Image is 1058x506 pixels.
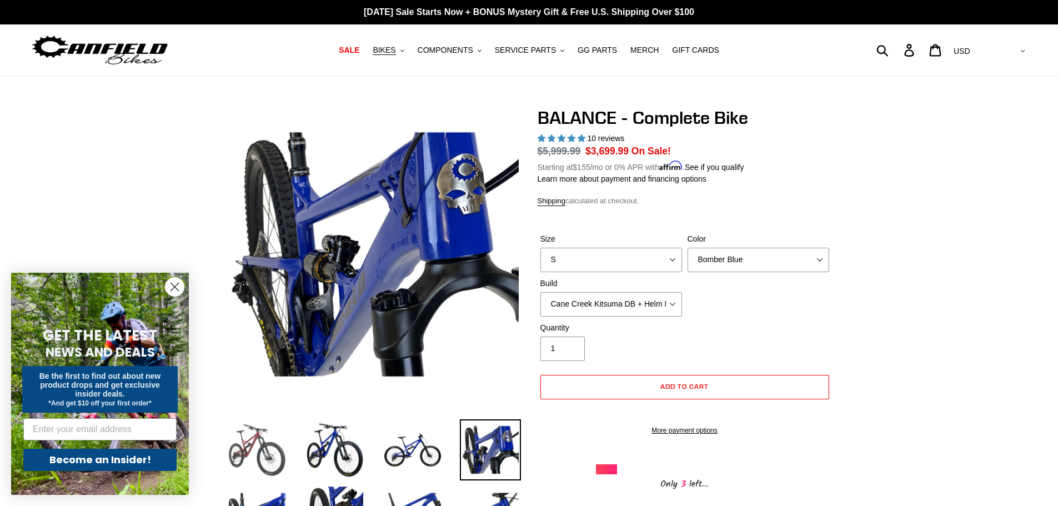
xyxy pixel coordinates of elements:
[31,33,169,68] img: Canfield Bikes
[688,233,829,245] label: Color
[304,419,365,480] img: Load image into Gallery viewer, BALANCE - Complete Bike
[678,477,689,491] span: 3
[382,419,443,480] img: Load image into Gallery viewer, BALANCE - Complete Bike
[367,43,409,58] button: BIKES
[630,46,659,55] span: MERCH
[578,46,617,55] span: GG PARTS
[882,38,911,62] input: Search
[418,46,473,55] span: COMPONENTS
[572,43,623,58] a: GG PARTS
[540,322,682,334] label: Quantity
[538,196,832,207] div: calculated at checkout.
[412,43,487,58] button: COMPONENTS
[538,107,832,128] h1: BALANCE - Complete Bike
[540,375,829,399] button: Add to cart
[573,163,590,172] span: $155
[538,159,744,173] p: Starting at /mo or 0% APR with .
[23,449,177,471] button: Become an Insider!
[538,197,566,206] a: Shipping
[333,43,365,58] a: SALE
[538,134,588,143] span: 5.00 stars
[495,46,556,55] span: SERVICE PARTS
[587,134,624,143] span: 10 reviews
[538,174,706,183] a: Learn more about payment and financing options
[672,46,719,55] span: GIFT CARDS
[373,46,395,55] span: BIKES
[165,277,184,297] button: Close dialog
[489,43,570,58] button: SERVICE PARTS
[538,146,581,157] s: $5,999.99
[39,372,161,398] span: Be the first to find out about new product drops and get exclusive insider deals.
[540,278,682,289] label: Build
[585,146,629,157] span: $3,699.99
[43,325,157,345] span: GET THE LATEST
[23,418,177,440] input: Enter your email address
[659,161,683,171] span: Affirm
[625,43,664,58] a: MERCH
[685,163,744,172] a: See if you qualify - Learn more about Affirm Financing (opens in modal)
[540,233,682,245] label: Size
[339,46,359,55] span: SALE
[666,43,725,58] a: GIFT CARDS
[227,419,288,480] img: Load image into Gallery viewer, BALANCE - Complete Bike
[48,399,151,407] span: *And get $10 off your first order*
[596,474,774,492] div: Only left...
[631,144,671,158] span: On Sale!
[540,425,829,435] a: More payment options
[660,382,709,390] span: Add to cart
[46,343,155,361] span: NEWS AND DEALS
[460,419,521,480] img: Load image into Gallery viewer, BALANCE - Complete Bike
